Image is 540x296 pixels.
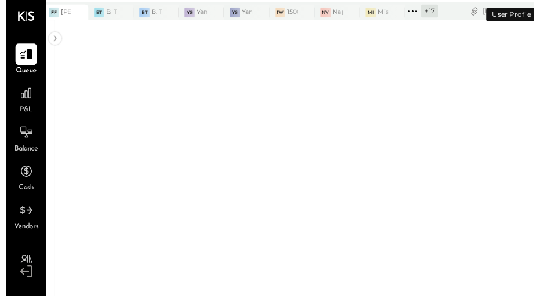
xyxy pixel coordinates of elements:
[474,5,485,17] div: copy link
[1,45,40,78] a: Queue
[14,108,27,118] span: P&L
[425,5,443,18] div: + 17
[10,68,31,78] span: Queue
[1,204,40,238] a: Vendors
[516,6,539,17] span: 7 : 17
[1,85,40,118] a: P&L
[1,165,40,198] a: Cash
[1,125,40,158] a: Balance
[8,148,32,158] span: Balance
[8,228,33,238] span: Vendors
[13,188,28,198] span: Cash
[1,255,40,289] a: Bookkeeper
